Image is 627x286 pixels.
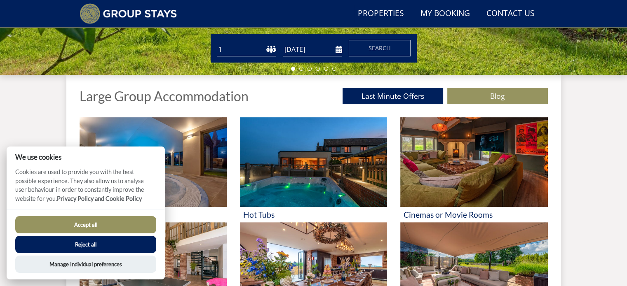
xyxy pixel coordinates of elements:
img: 'Cinemas or Movie Rooms' - Large Group Accommodation Holiday Ideas [400,117,547,207]
button: Reject all [15,236,156,253]
a: Properties [355,5,407,23]
a: My Booking [417,5,473,23]
input: Arrival Date [283,43,342,56]
img: 'Swimming Pool' - Large Group Accommodation Holiday Ideas [80,117,227,207]
a: Contact Us [483,5,538,23]
a: 'Cinemas or Movie Rooms' - Large Group Accommodation Holiday Ideas Cinemas or Movie Rooms [400,117,547,222]
a: Blog [447,88,548,104]
img: Group Stays [80,3,177,24]
span: Search [369,44,391,52]
a: Privacy Policy and Cookie Policy [57,195,142,202]
a: 'Hot Tubs' - Large Group Accommodation Holiday Ideas Hot Tubs [240,117,387,222]
img: 'Hot Tubs' - Large Group Accommodation Holiday Ideas [240,117,387,207]
h2: We use cookies [7,153,165,161]
button: Manage Individual preferences [15,256,156,273]
h3: Hot Tubs [243,210,384,219]
a: 'Swimming Pool' - Large Group Accommodation Holiday Ideas Swimming Pool [80,117,227,222]
h3: Cinemas or Movie Rooms [404,210,544,219]
a: Last Minute Offers [343,88,443,104]
button: Search [349,40,411,56]
h1: Large Group Accommodation [80,89,249,103]
button: Accept all [15,216,156,233]
p: Cookies are used to provide you with the best possible experience. They also allow us to analyse ... [7,167,165,209]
